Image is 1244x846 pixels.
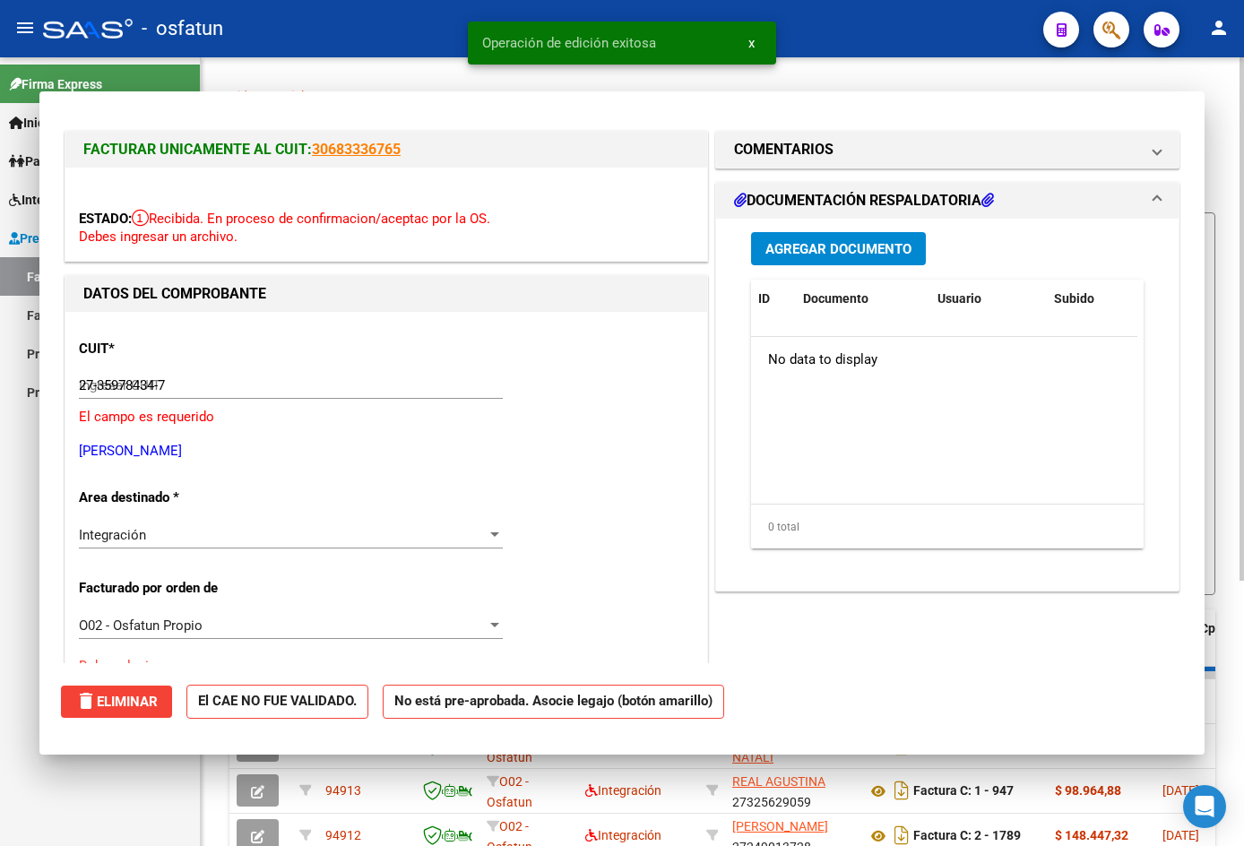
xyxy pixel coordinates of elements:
[14,17,36,39] mat-icon: menu
[79,488,263,508] p: Area destinado *
[732,819,828,833] span: [PERSON_NAME]
[9,229,172,248] span: Prestadores / Proveedores
[142,9,223,48] span: - osfatun
[325,783,361,798] span: 94913
[79,656,694,677] p: Debes elegir un area.
[913,829,1021,843] strong: Factura C: 2 - 1789
[79,211,132,227] span: ESTADO:
[751,337,1137,382] div: No data to display
[732,772,852,809] div: 27325629059
[716,132,1179,168] mat-expansion-panel-header: COMENTARIOS
[75,690,97,712] mat-icon: delete
[79,339,263,359] p: CUIT
[1162,828,1199,842] span: [DATE]
[9,190,175,210] span: Integración (discapacidad)
[716,219,1179,591] div: DOCUMENTACIÓN RESPALDATORIA
[9,74,102,94] span: Firma Express
[890,776,913,805] i: Descargar documento
[585,828,661,842] span: Integración
[79,617,203,634] span: O02 - Osfatun Propio
[79,407,694,427] p: El campo es requerido
[487,729,532,785] span: O02 - Osfatun Propio
[79,527,146,543] span: Integración
[61,686,172,718] button: Eliminar
[79,441,694,462] p: [PERSON_NAME]
[132,211,490,227] span: Recibida. En proceso de confirmacion/aceptac por la OS.
[482,34,656,52] span: Operación de edición exitosa
[748,35,755,51] span: x
[803,291,868,306] span: Documento
[79,578,263,599] p: Facturado por orden de
[83,285,266,302] strong: DATOS DEL COMPROBANTE
[751,232,926,265] button: Agregar Documento
[796,280,930,318] datatable-header-cell: Documento
[930,280,1047,318] datatable-header-cell: Usuario
[751,505,1144,549] div: 0 total
[79,227,694,247] p: Debes ingresar un archivo.
[1054,291,1094,306] span: Subido
[229,89,304,103] a: Video tutorial
[716,183,1179,219] mat-expansion-panel-header: DOCUMENTACIÓN RESPALDATORIA
[734,27,769,59] button: x
[1183,785,1226,828] div: Open Intercom Messenger
[83,141,312,158] span: FACTURAR UNICAMENTE AL CUIT:
[758,291,770,306] span: ID
[734,139,834,160] h1: COMENTARIOS
[1136,280,1226,318] datatable-header-cell: Acción
[186,685,368,720] strong: El CAE NO FUE VALIDADO.
[1162,783,1199,798] span: [DATE]
[383,685,724,720] strong: No está pre-aprobada. Asocie legajo (botón amarillo)
[9,151,66,171] span: Padrón
[312,141,401,158] a: 30683336765
[1047,280,1136,318] datatable-header-cell: Subido
[913,784,1014,799] strong: Factura C: 1 - 947
[765,241,911,257] span: Agregar Documento
[1055,828,1128,842] strong: $ 148.447,32
[734,190,994,211] h1: DOCUMENTACIÓN RESPALDATORIA
[751,280,796,318] datatable-header-cell: ID
[585,783,661,798] span: Integración
[9,113,55,133] span: Inicio
[75,694,158,710] span: Eliminar
[325,828,361,842] span: 94912
[1208,17,1230,39] mat-icon: person
[1055,783,1121,798] strong: $ 98.964,88
[732,774,825,789] span: REAL AGUSTINA
[937,291,981,306] span: Usuario
[487,774,532,830] span: O02 - Osfatun Propio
